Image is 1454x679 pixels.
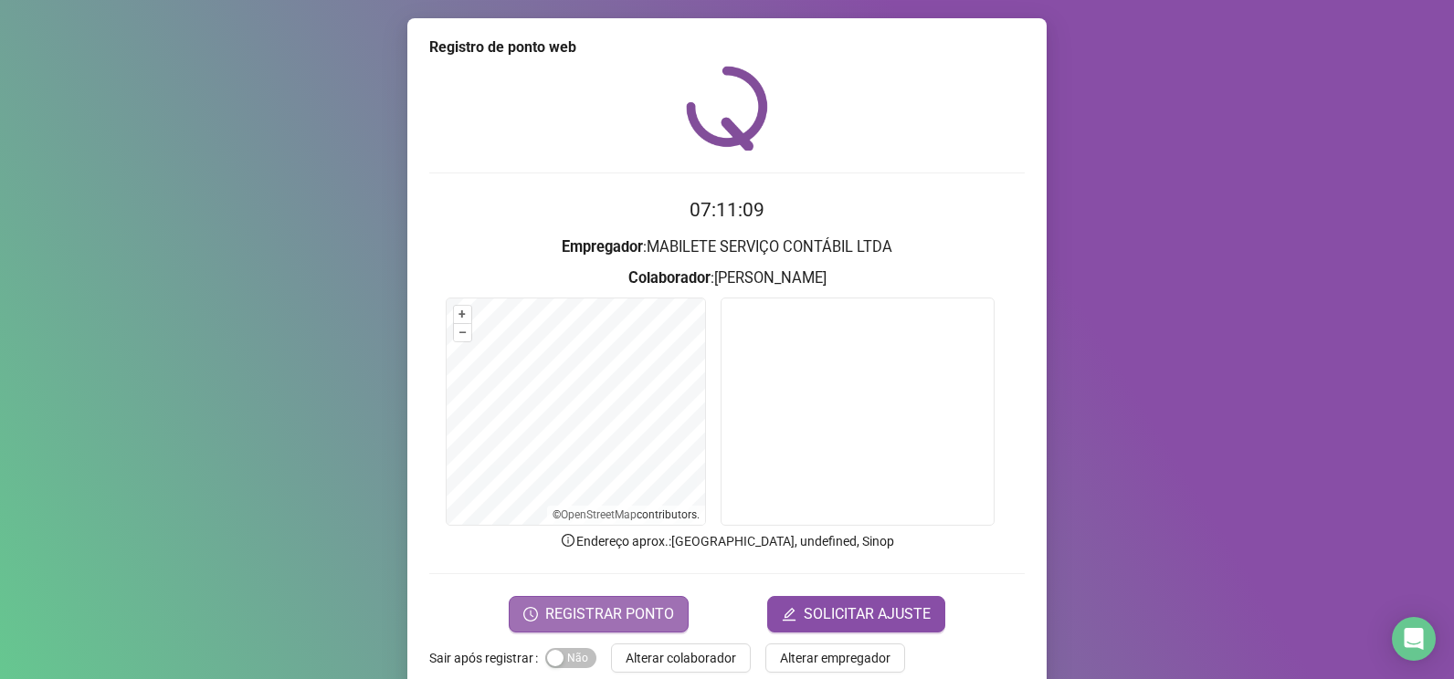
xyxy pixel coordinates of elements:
[545,603,674,625] span: REGISTRAR PONTO
[626,648,736,668] span: Alterar colaborador
[690,199,764,221] time: 07:11:09
[686,66,768,151] img: QRPoint
[429,37,1025,58] div: Registro de ponto web
[780,648,890,668] span: Alterar empregador
[561,508,637,521] a: OpenStreetMap
[523,607,538,622] span: clock-circle
[1392,617,1436,661] div: Open Intercom Messenger
[429,266,1025,290] h3: : [PERSON_NAME]
[804,603,931,625] span: SOLICITAR AJUSTE
[429,531,1025,551] p: Endereço aprox. : [GEOGRAPHIC_DATA], undefined, Sinop
[553,508,700,521] li: © contributors.
[429,643,545,673] label: Sair após registrar
[767,596,945,632] button: editSOLICITAR AJUSTE
[782,607,796,622] span: edit
[611,643,751,673] button: Alterar colaborador
[454,306,471,323] button: +
[509,596,689,632] button: REGISTRAR PONTO
[628,269,711,287] strong: Colaborador
[562,238,643,256] strong: Empregador
[454,324,471,341] button: –
[560,532,576,548] span: info-circle
[765,643,905,673] button: Alterar empregador
[429,235,1025,259] h3: : MABILETE SERVIÇO CONTÁBIL LTDA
